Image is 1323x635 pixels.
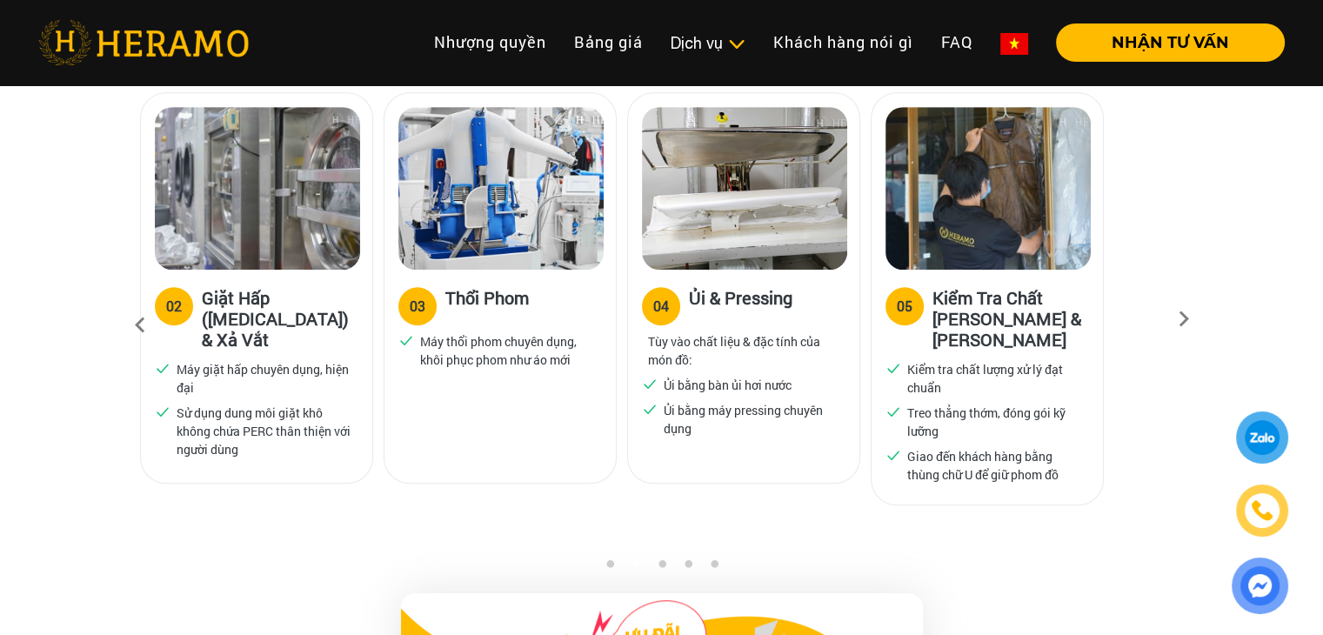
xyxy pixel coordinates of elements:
[653,296,669,317] div: 04
[759,23,927,61] a: Khách hàng nói gì
[398,107,604,270] img: heramo-quy-trinh-giat-hap-tieu-chuan-buoc-3
[664,401,839,438] p: Ủi bằng máy pressing chuyên dụng
[1237,485,1288,537] a: phone-icon
[1056,23,1285,62] button: NHẬN TƯ VẤN
[627,559,645,577] button: 2
[653,559,671,577] button: 3
[907,404,1083,440] p: Treo thẳng thớm, đóng gói kỹ lưỡng
[705,559,723,577] button: 5
[202,287,358,350] h3: Giặt Hấp ([MEDICAL_DATA]) & Xả Vắt
[885,360,901,376] img: checked.svg
[885,447,901,463] img: checked.svg
[398,332,414,348] img: checked.svg
[927,23,986,61] a: FAQ
[642,107,847,270] img: heramo-quy-trinh-giat-hap-tieu-chuan-buoc-4
[177,360,352,397] p: Máy giặt hấp chuyên dụng, hiện đại
[155,404,170,419] img: checked.svg
[689,287,792,322] h3: Ủi & Pressing
[155,107,360,270] img: heramo-quy-trinh-giat-hap-tieu-chuan-buoc-2
[907,447,1083,484] p: Giao đến khách hàng bằng thùng chữ U để giữ phom đồ
[420,332,596,369] p: Máy thổi phom chuyên dụng, khôi phục phom như áo mới
[445,287,529,322] h3: Thổi Phom
[38,20,249,65] img: heramo-logo.png
[1000,33,1028,55] img: vn-flag.png
[1042,35,1285,50] a: NHẬN TƯ VẤN
[177,404,352,458] p: Sử dụng dung môi giặt khô không chứa PERC thân thiện với người dùng
[907,360,1083,397] p: Kiểm tra chất lượng xử lý đạt chuẩn
[885,107,1091,270] img: heramo-quy-trinh-giat-hap-tieu-chuan-buoc-5
[664,376,792,394] p: Ủi bằng bàn ủi hơi nước
[642,401,658,417] img: checked.svg
[932,287,1089,350] h3: Kiểm Tra Chất [PERSON_NAME] & [PERSON_NAME]
[642,376,658,391] img: checked.svg
[420,23,560,61] a: Nhượng quyền
[648,332,839,369] p: Tùy vào chất liệu & đặc tính của món đồ:
[727,36,745,53] img: subToggleIcon
[560,23,657,61] a: Bảng giá
[885,404,901,419] img: checked.svg
[601,559,618,577] button: 1
[679,559,697,577] button: 4
[1252,500,1273,521] img: phone-icon
[155,360,170,376] img: checked.svg
[166,296,182,317] div: 02
[897,296,912,317] div: 05
[671,31,745,55] div: Dịch vụ
[410,296,425,317] div: 03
